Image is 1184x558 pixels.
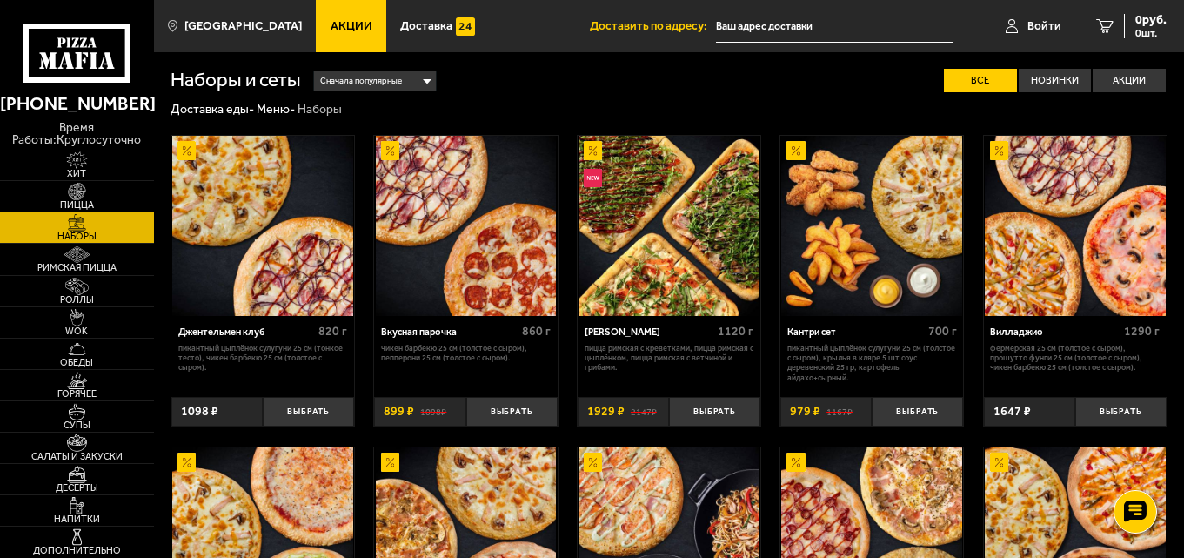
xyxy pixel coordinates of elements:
[171,136,354,317] a: АкционныйДжентельмен клуб
[944,69,1017,92] label: Все
[584,169,602,187] img: Новинка
[1093,69,1166,92] label: Акции
[787,326,924,339] div: Кантри сет
[456,17,474,36] img: 15daf4d41897b9f0e9f617042186c801.svg
[172,136,353,317] img: Джентельмен клуб
[1135,14,1167,26] span: 0 руб.
[781,136,962,317] img: Кантри сет
[381,343,551,363] p: Чикен Барбекю 25 см (толстое с сыром), Пепперони 25 см (толстое с сыром).
[826,406,853,418] s: 1167 ₽
[381,453,399,471] img: Акционный
[376,136,557,317] img: Вкусная парочка
[1135,28,1167,38] span: 0 шт.
[872,397,963,427] button: Выбрать
[990,343,1160,373] p: Фермерская 25 см (толстое с сыром), Прошутто Фунги 25 см (толстое с сыром), Чикен Барбекю 25 см (...
[381,141,399,159] img: Акционный
[985,136,1166,317] img: Вилладжио
[257,102,295,117] a: Меню-
[374,136,557,317] a: АкционныйВкусная парочка
[178,326,315,339] div: Джентельмен клуб
[578,136,760,317] a: АкционныйНовинкаМама Миа
[631,406,657,418] s: 2147 ₽
[171,71,301,91] h1: Наборы и сеты
[331,20,372,32] span: Акции
[579,136,759,317] img: Мама Миа
[786,453,805,471] img: Акционный
[181,406,218,418] span: 1098 ₽
[298,102,342,118] div: Наборы
[263,397,354,427] button: Выбрать
[718,324,753,339] span: 1120 г
[780,136,963,317] a: АкционныйКантри сет
[178,343,348,373] p: Пикантный цыплёнок сулугуни 25 см (тонкое тесто), Чикен Барбекю 25 см (толстое с сыром).
[928,324,957,339] span: 700 г
[786,141,805,159] img: Акционный
[716,10,953,43] input: Ваш адрес доставки
[320,70,402,93] span: Сначала популярные
[1075,397,1167,427] button: Выбрать
[1019,69,1092,92] label: Новинки
[177,141,196,159] img: Акционный
[1027,20,1061,32] span: Войти
[584,453,602,471] img: Акционный
[990,326,1120,339] div: Вилладжио
[381,326,518,339] div: Вкусная парочка
[585,326,714,339] div: [PERSON_NAME]
[384,406,414,418] span: 899 ₽
[993,406,1031,418] span: 1647 ₽
[177,453,196,471] img: Акционный
[990,453,1008,471] img: Акционный
[590,20,716,32] span: Доставить по адресу:
[984,136,1167,317] a: АкционныйВилладжио
[184,20,302,32] span: [GEOGRAPHIC_DATA]
[787,343,957,382] p: Пикантный цыплёнок сулугуни 25 см (толстое с сыром), крылья в кляре 5 шт соус деревенский 25 гр, ...
[400,20,452,32] span: Доставка
[318,324,347,339] span: 820 г
[990,141,1008,159] img: Акционный
[522,324,551,339] span: 860 г
[420,406,446,418] s: 1098 ₽
[585,343,754,373] p: Пицца Римская с креветками, Пицца Римская с цыплёнком, Пицца Римская с ветчиной и грибами.
[584,141,602,159] img: Акционный
[171,102,254,117] a: Доставка еды-
[1124,324,1160,339] span: 1290 г
[669,397,760,427] button: Выбрать
[466,397,558,427] button: Выбрать
[587,406,625,418] span: 1929 ₽
[790,406,820,418] span: 979 ₽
